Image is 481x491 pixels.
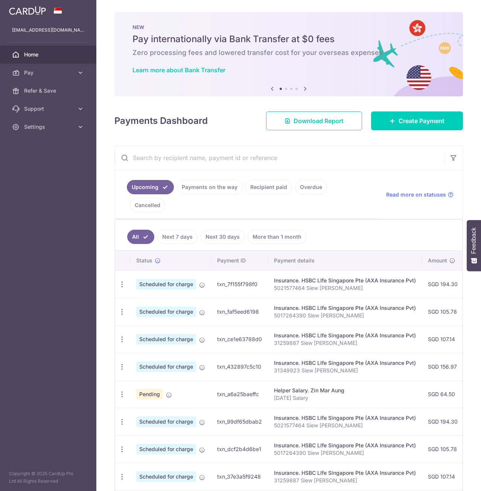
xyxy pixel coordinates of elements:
[266,111,362,130] a: Download Report
[245,180,292,194] a: Recipient paid
[274,394,416,402] p: [DATE] Salary
[177,180,242,194] a: Payments on the way
[211,380,268,408] td: txn_a6a25baeffc
[132,66,225,74] a: Learn more about Bank Transfer
[132,48,445,57] h6: Zero processing fees and lowered transfer cost for your overseas expenses
[114,114,208,128] h4: Payments Dashboard
[422,408,464,435] td: SGD 194.30
[428,257,447,264] span: Amount
[211,408,268,435] td: txn_99df65dbab2
[211,435,268,463] td: txn_dcf2b4d6be1
[386,191,454,198] a: Read more on statuses
[470,227,477,254] span: Feedback
[127,230,154,244] a: All
[24,51,74,58] span: Home
[274,414,416,422] div: Insurance. HSBC LIfe Singapore Pte (AXA Insurance Pvt)
[268,251,422,270] th: Payment details
[132,33,445,45] h5: Pay internationally via Bank Transfer at $0 fees
[371,111,463,130] a: Create Payment
[136,444,196,454] span: Scheduled for charge
[24,69,74,76] span: Pay
[136,389,163,400] span: Pending
[422,325,464,353] td: SGD 107.14
[274,367,416,374] p: 31349923 Siew [PERSON_NAME]
[274,339,416,347] p: 31259887 Siew [PERSON_NAME]
[248,230,306,244] a: More than 1 month
[211,353,268,380] td: txn_432897c5c10
[136,416,196,427] span: Scheduled for charge
[211,463,268,490] td: txn_37e3a5f9248
[136,306,196,317] span: Scheduled for charge
[114,12,463,96] img: Bank transfer banner
[130,198,165,212] a: Cancelled
[274,332,416,339] div: Insurance. HSBC LIfe Singapore Pte (AXA Insurance Pvt)
[422,270,464,298] td: SGD 194.30
[127,180,174,194] a: Upcoming
[136,279,196,290] span: Scheduled for charge
[422,298,464,325] td: SGD 105.78
[136,471,196,482] span: Scheduled for charge
[467,220,481,271] button: Feedback - Show survey
[274,449,416,457] p: 5017264390 Siew [PERSON_NAME]
[274,387,416,394] div: Helper Salary. Zin Mar Aung
[136,361,196,372] span: Scheduled for charge
[399,116,444,125] span: Create Payment
[274,277,416,284] div: Insurance. HSBC LIfe Singapore Pte (AXA Insurance Pvt)
[12,26,84,34] p: [EMAIL_ADDRESS][DOMAIN_NAME]
[274,422,416,429] p: 5021577464 Siew [PERSON_NAME]
[274,469,416,477] div: Insurance. HSBC LIfe Singapore Pte (AXA Insurance Pvt)
[295,180,327,194] a: Overdue
[422,353,464,380] td: SGD 156.97
[136,257,152,264] span: Status
[9,6,46,15] img: CardUp
[24,87,74,95] span: Refer & Save
[211,251,268,270] th: Payment ID
[24,123,74,131] span: Settings
[132,24,445,30] p: NEW
[422,463,464,490] td: SGD 107.14
[422,380,464,408] td: SGD 64.50
[274,359,416,367] div: Insurance. HSBC LIfe Singapore Pte (AXA Insurance Pvt)
[115,146,444,170] input: Search by recipient name, payment id or reference
[274,477,416,484] p: 31259887 Siew [PERSON_NAME]
[274,312,416,319] p: 5017264390 Siew [PERSON_NAME]
[274,284,416,292] p: 5021577464 Siew [PERSON_NAME]
[422,435,464,463] td: SGD 105.78
[274,304,416,312] div: Insurance. HSBC LIfe Singapore Pte (AXA Insurance Pvt)
[211,325,268,353] td: txn_ce1e63788d0
[211,270,268,298] td: txn_7f155f798f0
[386,191,446,198] span: Read more on statuses
[274,442,416,449] div: Insurance. HSBC LIfe Singapore Pte (AXA Insurance Pvt)
[294,116,344,125] span: Download Report
[24,105,74,113] span: Support
[201,230,245,244] a: Next 30 days
[157,230,198,244] a: Next 7 days
[211,298,268,325] td: txn_faf5eed6198
[136,334,196,345] span: Scheduled for charge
